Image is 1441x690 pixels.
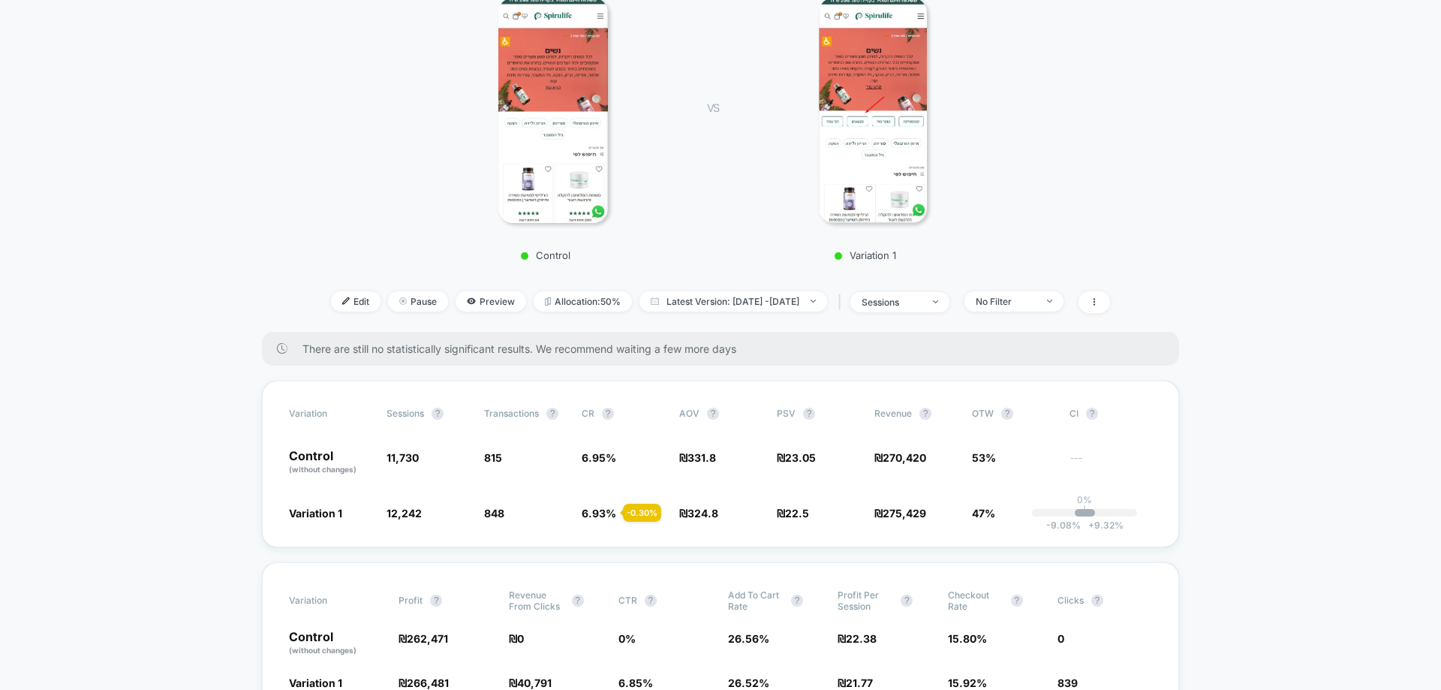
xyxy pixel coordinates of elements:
p: | [1083,505,1086,517]
span: 21.77 [846,676,873,689]
span: OTW [972,408,1054,420]
span: -9.08 % [1046,520,1081,531]
div: - 0.30 % [623,504,661,522]
span: 0 [517,632,524,645]
span: Revenue From Clicks [509,589,564,612]
span: Revenue [874,408,912,419]
button: ? [1091,595,1103,607]
button: ? [1011,595,1023,607]
span: ₪ [399,676,449,689]
span: ₪ [777,507,809,520]
button: ? [919,408,931,420]
span: 9.32 % [1081,520,1124,531]
span: PSV [777,408,796,419]
span: Latest Version: [DATE] - [DATE] [639,291,827,312]
span: 275,429 [883,507,926,520]
img: calendar [651,297,659,305]
span: ₪ [399,632,448,645]
span: Allocation: 50% [534,291,632,312]
p: Control [289,450,372,475]
span: ₪ [509,632,524,645]
span: Variation 1 [289,676,342,689]
img: end [933,300,938,303]
button: ? [430,595,442,607]
span: Profit Per Session [838,589,893,612]
span: 15.92 % [948,676,987,689]
button: ? [1086,408,1098,420]
span: 22.5 [785,507,809,520]
img: end [399,297,407,305]
span: Preview [456,291,526,312]
span: 848 [484,507,504,520]
span: (without changes) [289,646,356,655]
span: CR [582,408,594,419]
button: ? [602,408,614,420]
span: AOV [679,408,699,419]
img: edit [342,297,350,305]
button: ? [1001,408,1013,420]
span: 40,791 [517,676,552,689]
span: There are still no statistically significant results. We recommend waiting a few more days [302,342,1149,355]
span: 839 [1057,676,1078,689]
span: ₪ [838,632,877,645]
p: 0% [1077,494,1092,505]
span: ₪ [874,451,926,464]
span: 12,242 [387,507,422,520]
span: 47% [972,507,995,520]
span: Edit [331,291,381,312]
span: 15.80 % [948,632,987,645]
p: Control [414,249,677,261]
span: Pause [388,291,448,312]
p: Control [289,631,384,656]
button: ? [432,408,444,420]
span: 11,730 [387,451,419,464]
span: 26.52 % [728,676,769,689]
span: ₪ [838,676,873,689]
span: 6.85 % [618,676,653,689]
span: --- [1069,453,1152,475]
span: 262,471 [407,632,448,645]
span: 26.56 % [728,632,769,645]
div: sessions [862,297,922,308]
span: VS [707,101,719,114]
span: 6.95 % [582,451,616,464]
button: ? [803,408,815,420]
span: ₪ [777,451,816,464]
span: Variation [289,589,372,612]
span: Variation [289,408,372,420]
span: 53% [972,451,996,464]
div: No Filter [976,296,1036,307]
span: Variation 1 [289,507,342,520]
span: 331.8 [687,451,716,464]
span: CI [1069,408,1152,420]
span: 0 [1057,632,1064,645]
span: 6.93 % [582,507,616,520]
span: 815 [484,451,502,464]
span: | [835,291,850,313]
button: ? [572,595,584,607]
span: Sessions [387,408,424,419]
span: ₪ [509,676,552,689]
img: end [811,300,816,303]
span: (without changes) [289,465,356,474]
img: rebalance [545,297,551,306]
span: 324.8 [687,507,718,520]
span: Clicks [1057,595,1084,606]
span: Profit [399,595,423,606]
button: ? [546,408,558,420]
span: 0 % [618,632,636,645]
button: ? [645,595,657,607]
span: 270,420 [883,451,926,464]
span: ₪ [679,451,716,464]
img: end [1047,300,1052,303]
p: Variation 1 [734,249,997,261]
span: 22.38 [846,632,877,645]
span: ₪ [679,507,718,520]
button: ? [791,595,803,607]
span: + [1088,520,1094,531]
span: Checkout Rate [948,589,1003,612]
button: ? [901,595,913,607]
span: 23.05 [785,451,816,464]
span: Add To Cart Rate [728,589,784,612]
span: ₪ [874,507,926,520]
